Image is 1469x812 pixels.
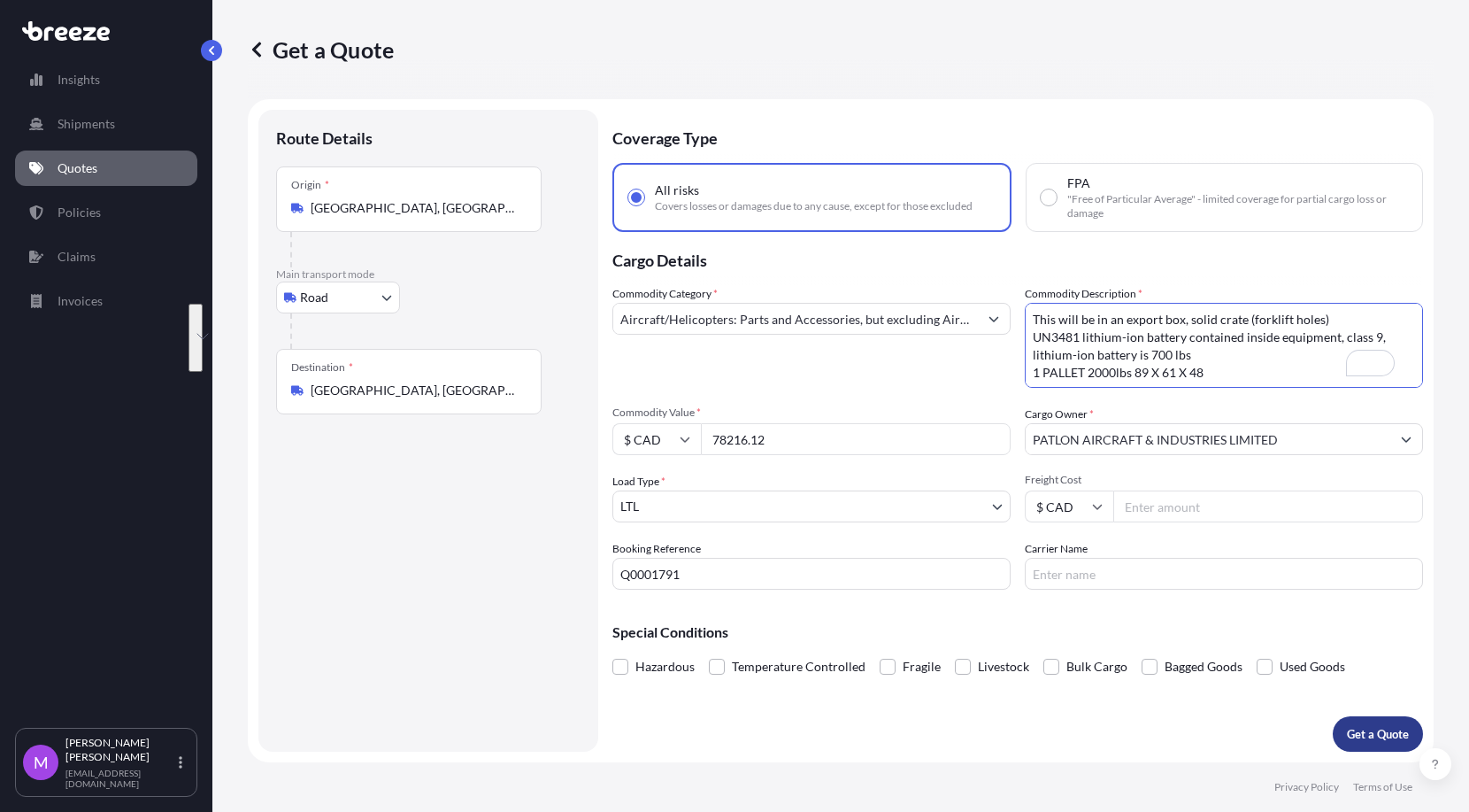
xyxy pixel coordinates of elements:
span: Used Goods [1280,653,1345,680]
div: Origin [291,178,329,192]
span: Hazardous [635,653,695,680]
span: "Free of Particular Average" - limited coverage for partial cargo loss or damage [1067,192,1408,220]
button: Show suggestions [1390,423,1422,455]
span: Covers losses or damages due to any cause, except for those excluded [655,199,973,213]
input: Origin [311,199,519,217]
textarea: To enrich screen reader interactions, please activate Accessibility in Grammarly extension settings [1025,303,1423,388]
span: Livestock [978,653,1029,680]
input: Select a commodity type [613,303,978,335]
input: Destination [311,382,519,399]
input: All risksCovers losses or damages due to any cause, except for those excluded [628,189,644,205]
label: Commodity Description [1025,285,1142,303]
span: Temperature Controlled [732,653,865,680]
span: Freight Cost [1025,473,1423,487]
p: [PERSON_NAME] [PERSON_NAME] [65,736,175,764]
p: [EMAIL_ADDRESS][DOMAIN_NAME] [65,768,175,789]
p: Main transport mode [276,267,581,282]
a: Privacy Policy [1274,780,1339,794]
span: Fragile [903,653,941,680]
button: Show suggestions [978,303,1010,335]
input: Your internal reference [612,558,1011,590]
div: Destination [291,360,353,375]
p: Coverage Type [612,110,1423,163]
p: Get a Quote [248,35,394,64]
p: Cargo Details [612,232,1423,285]
a: Shipments [15,106,197,142]
span: Commodity Value [612,406,1011,420]
span: All risks [655,182,699,199]
input: Enter name [1025,558,1423,590]
span: FPA [1067,174,1090,192]
span: M [34,754,49,771]
input: Type amount [701,423,1011,455]
span: LTL [620,498,639,515]
p: Insights [58,71,100,89]
button: Select transport [276,282,400,313]
label: Commodity Category [612,285,718,303]
a: Terms of Use [1353,780,1412,794]
label: Cargo Owner [1025,406,1094,423]
a: Claims [15,239,197,275]
a: Insights [15,62,197,97]
p: Special Conditions [612,625,1423,639]
span: Road [300,289,328,306]
p: Policies [58,204,101,221]
button: LTL [612,491,1011,522]
span: Bulk Cargo [1066,653,1127,680]
p: Route Details [276,128,373,149]
input: Full name [1026,423,1390,455]
label: Carrier Name [1025,540,1088,558]
p: Invoices [58,292,103,310]
p: Quotes [58,159,97,177]
p: Shipments [58,115,115,133]
a: Invoices [15,283,197,319]
button: Get a Quote [1333,716,1423,752]
input: FPA"Free of Particular Average" - limited coverage for partial cargo loss or damage [1041,189,1057,205]
span: Load Type [612,473,665,491]
span: Bagged Goods [1165,653,1242,680]
p: Claims [58,248,96,266]
input: Enter amount [1113,491,1423,522]
a: Policies [15,195,197,230]
label: Booking Reference [612,540,701,558]
p: Get a Quote [1347,725,1409,743]
a: Quotes [15,151,197,186]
